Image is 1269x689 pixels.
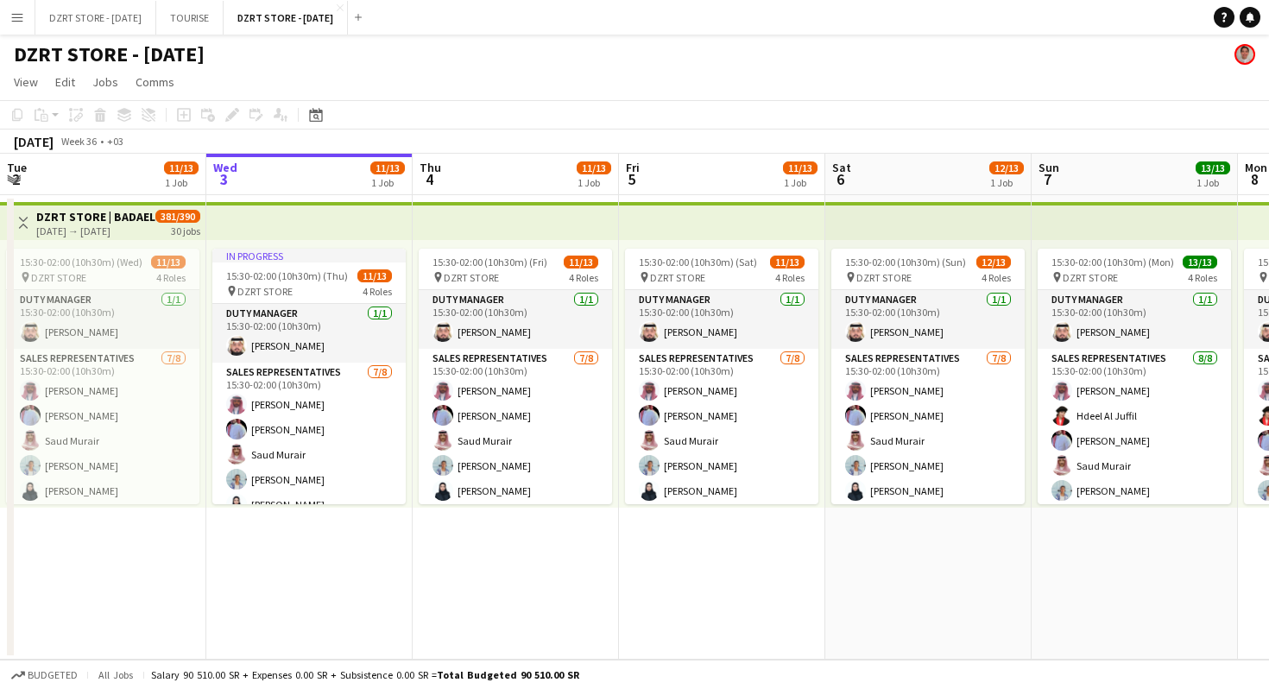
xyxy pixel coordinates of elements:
app-card-role: SALES REPRESENTATIVES7/815:30-02:00 (10h30m)[PERSON_NAME][PERSON_NAME]Saud Murair[PERSON_NAME][PE... [831,349,1025,583]
span: View [14,74,38,90]
app-card-role: SALES REPRESENTATIVES7/815:30-02:00 (10h30m)[PERSON_NAME][PERSON_NAME]Saud Murair[PERSON_NAME][PE... [419,349,612,583]
h3: DZRT STORE | BADAEL [36,209,155,224]
div: 1 Job [990,176,1023,189]
div: 1 Job [165,176,198,189]
span: 11/13 [577,161,611,174]
span: 15:30-02:00 (10h30m) (Sat) [639,256,757,269]
span: Sun [1039,160,1059,175]
app-job-card: In progress15:30-02:00 (10h30m) (Thu)11/13 DZRT STORE4 RolesDuty Manager1/115:30-02:00 (10h30m)[P... [212,249,406,504]
app-card-role: Duty Manager1/115:30-02:00 (10h30m)[PERSON_NAME] [212,304,406,363]
span: 5 [623,169,640,189]
button: Budgeted [9,666,80,685]
span: 11/13 [564,256,598,269]
span: 4 Roles [156,271,186,284]
span: All jobs [95,668,136,681]
div: 1 Job [371,176,404,189]
div: [DATE] → [DATE] [36,224,155,237]
div: In progress [212,249,406,262]
div: 1 Job [784,176,817,189]
span: Sat [832,160,851,175]
span: 381/390 [155,210,200,223]
app-job-card: 15:30-02:00 (10h30m) (Wed)11/13 DZRT STORE4 RolesDuty Manager1/115:30-02:00 (10h30m)[PERSON_NAME]... [6,249,199,504]
span: 6 [830,169,851,189]
div: [DATE] [14,133,54,150]
span: 11/13 [783,161,818,174]
app-job-card: 15:30-02:00 (10h30m) (Mon)13/13 DZRT STORE4 RolesDuty Manager1/115:30-02:00 (10h30m)[PERSON_NAME]... [1038,249,1231,504]
span: Jobs [92,74,118,90]
span: 11/13 [370,161,405,174]
span: 11/13 [164,161,199,174]
span: 15:30-02:00 (10h30m) (Mon) [1051,256,1174,269]
app-card-role: SALES REPRESENTATIVES7/815:30-02:00 (10h30m)[PERSON_NAME][PERSON_NAME]Saud Murair[PERSON_NAME][PE... [212,363,406,597]
span: 12/13 [989,161,1024,174]
span: Total Budgeted 90 510.00 SR [437,668,579,681]
span: Edit [55,74,75,90]
span: 15:30-02:00 (10h30m) (Thu) [226,269,348,282]
app-user-avatar: Shoroug Ansarei [1234,44,1255,65]
app-job-card: 15:30-02:00 (10h30m) (Fri)11/13 DZRT STORE4 RolesDuty Manager1/115:30-02:00 (10h30m)[PERSON_NAME]... [419,249,612,504]
span: Comms [136,74,174,90]
span: 4 Roles [775,271,805,284]
span: DZRT STORE [856,271,912,284]
span: 4 Roles [363,285,392,298]
a: View [7,71,45,93]
span: 3 [211,169,237,189]
span: Tue [7,160,27,175]
span: 13/13 [1183,256,1217,269]
button: DZRT STORE - [DATE] [35,1,156,35]
span: Week 36 [57,135,100,148]
span: DZRT STORE [237,285,293,298]
span: 4 Roles [569,271,598,284]
h1: DZRT STORE - [DATE] [14,41,205,67]
span: 2 [4,169,27,189]
span: Fri [626,160,640,175]
span: 8 [1242,169,1267,189]
a: Jobs [85,71,125,93]
span: 13/13 [1196,161,1230,174]
span: 15:30-02:00 (10h30m) (Wed) [20,256,142,269]
app-card-role: SALES REPRESENTATIVES7/815:30-02:00 (10h30m)[PERSON_NAME][PERSON_NAME]Saud Murair[PERSON_NAME][PE... [625,349,818,583]
div: 1 Job [578,176,610,189]
app-card-role: Duty Manager1/115:30-02:00 (10h30m)[PERSON_NAME] [6,290,199,349]
button: DZRT STORE - [DATE] [224,1,348,35]
span: 11/13 [770,256,805,269]
span: 4 Roles [982,271,1011,284]
span: 15:30-02:00 (10h30m) (Fri) [432,256,547,269]
app-card-role: Duty Manager1/115:30-02:00 (10h30m)[PERSON_NAME] [419,290,612,349]
button: TOURISE [156,1,224,35]
div: +03 [107,135,123,148]
app-card-role: Duty Manager1/115:30-02:00 (10h30m)[PERSON_NAME] [831,290,1025,349]
span: DZRT STORE [444,271,499,284]
div: Salary 90 510.00 SR + Expenses 0.00 SR + Subsistence 0.00 SR = [151,668,579,681]
app-card-role: Duty Manager1/115:30-02:00 (10h30m)[PERSON_NAME] [625,290,818,349]
span: 4 Roles [1188,271,1217,284]
app-card-role: Duty Manager1/115:30-02:00 (10h30m)[PERSON_NAME] [1038,290,1231,349]
div: 1 Job [1196,176,1229,189]
app-card-role: SALES REPRESENTATIVES7/815:30-02:00 (10h30m)[PERSON_NAME][PERSON_NAME]Saud Murair[PERSON_NAME][PE... [6,349,199,583]
a: Comms [129,71,181,93]
span: 11/13 [151,256,186,269]
span: Budgeted [28,669,78,681]
span: 11/13 [357,269,392,282]
span: 4 [417,169,441,189]
span: Thu [420,160,441,175]
div: 30 jobs [171,223,200,237]
span: 7 [1036,169,1059,189]
span: Mon [1245,160,1267,175]
span: Wed [213,160,237,175]
span: DZRT STORE [650,271,705,284]
app-card-role: SALES REPRESENTATIVES8/815:30-02:00 (10h30m)[PERSON_NAME]Hdeel Al Juffil[PERSON_NAME]Saud Murair[... [1038,349,1231,583]
app-job-card: 15:30-02:00 (10h30m) (Sun)12/13 DZRT STORE4 RolesDuty Manager1/115:30-02:00 (10h30m)[PERSON_NAME]... [831,249,1025,504]
span: 15:30-02:00 (10h30m) (Sun) [845,256,966,269]
span: DZRT STORE [31,271,86,284]
span: 12/13 [976,256,1011,269]
span: DZRT STORE [1063,271,1118,284]
a: Edit [48,71,82,93]
app-job-card: 15:30-02:00 (10h30m) (Sat)11/13 DZRT STORE4 RolesDuty Manager1/115:30-02:00 (10h30m)[PERSON_NAME]... [625,249,818,504]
